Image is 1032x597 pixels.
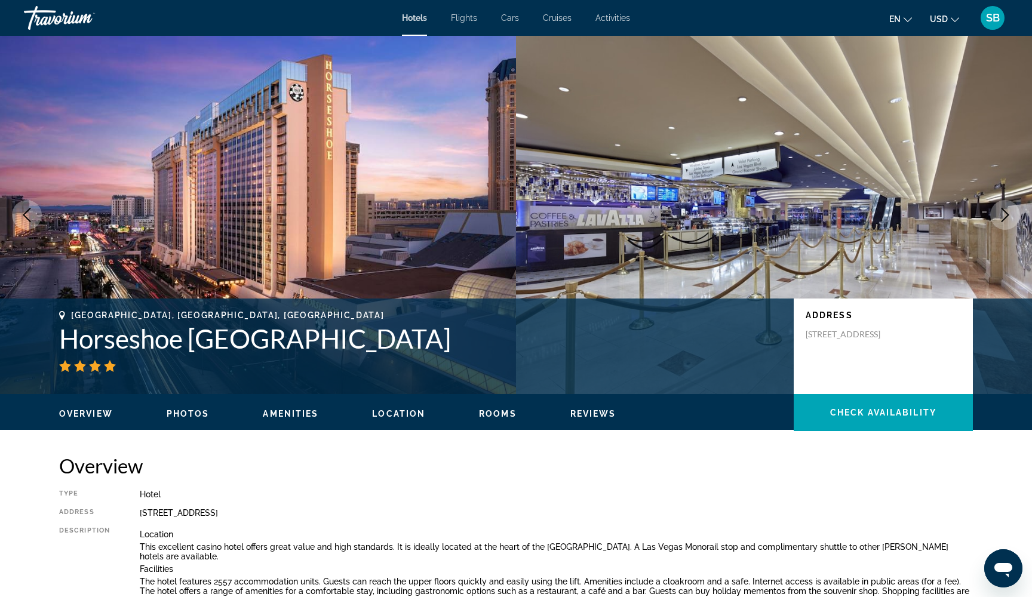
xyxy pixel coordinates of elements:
span: Overview [59,409,113,418]
p: Location [140,530,973,539]
button: Change currency [930,10,959,27]
h1: Horseshoe [GEOGRAPHIC_DATA] [59,323,782,354]
div: Hotel [140,490,973,499]
a: Activities [595,13,630,23]
div: Address [59,508,110,518]
button: Change language [889,10,912,27]
span: Location [372,409,425,418]
span: Rooms [479,409,517,418]
p: This excellent casino hotel offers great value and high standards. It is ideally located at the h... [140,542,973,561]
div: [STREET_ADDRESS] [140,508,973,518]
button: Overview [59,408,113,419]
span: SB [986,12,1000,24]
a: Flights [451,13,477,23]
a: Cars [501,13,519,23]
button: Reviews [570,408,616,419]
span: [GEOGRAPHIC_DATA], [GEOGRAPHIC_DATA], [GEOGRAPHIC_DATA] [71,310,384,320]
button: Rooms [479,408,517,419]
button: Amenities [263,408,318,419]
a: Hotels [402,13,427,23]
p: Address [806,310,961,320]
button: Photos [167,408,210,419]
div: Type [59,490,110,499]
p: Facilities [140,564,973,574]
span: Reviews [570,409,616,418]
button: Check Availability [794,394,973,431]
a: Travorium [24,2,143,33]
h2: Overview [59,454,973,478]
span: USD [930,14,948,24]
span: Check Availability [830,408,936,417]
button: Location [372,408,425,419]
a: Cruises [543,13,572,23]
button: User Menu [977,5,1008,30]
span: Amenities [263,409,318,418]
span: Photos [167,409,210,418]
span: en [889,14,901,24]
button: Previous image [12,200,42,230]
button: Next image [990,200,1020,230]
iframe: Button to launch messaging window [984,549,1022,587]
p: [STREET_ADDRESS] [806,329,901,340]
